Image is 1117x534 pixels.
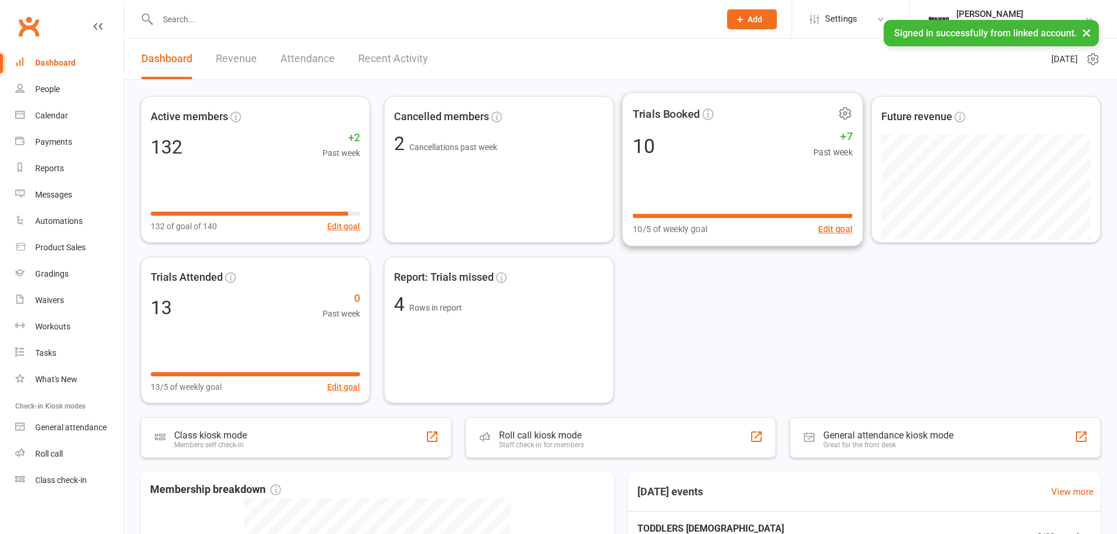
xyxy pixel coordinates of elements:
[15,366,124,393] a: What's New
[394,293,409,315] span: 4
[15,182,124,208] a: Messages
[216,39,257,79] a: Revenue
[15,208,124,234] a: Automations
[35,84,60,94] div: People
[35,322,70,331] div: Workouts
[174,430,247,441] div: Class kiosk mode
[322,130,360,147] span: +2
[956,19,1084,30] div: [PERSON_NAME]-[PERSON_NAME]
[15,103,124,129] a: Calendar
[322,290,360,307] span: 0
[35,111,68,120] div: Calendar
[35,295,64,305] div: Waivers
[35,475,87,485] div: Class check-in
[823,441,953,449] div: Great for the front desk
[35,137,72,147] div: Payments
[154,11,712,28] input: Search...
[15,234,124,261] a: Product Sales
[15,414,124,441] a: General attendance kiosk mode
[15,50,124,76] a: Dashboard
[633,136,655,156] div: 10
[15,76,124,103] a: People
[394,269,494,286] span: Report: Trials missed
[818,222,853,236] button: Edit goal
[35,243,86,252] div: Product Sales
[15,467,124,494] a: Class kiosk mode
[409,142,497,152] span: Cancellations past week
[35,216,83,226] div: Automations
[748,15,762,24] span: Add
[35,269,69,278] div: Gradings
[35,190,72,199] div: Messages
[394,108,489,125] span: Cancelled members
[322,307,360,320] span: Past week
[1051,485,1094,499] a: View more
[15,314,124,340] a: Workouts
[956,9,1084,19] div: [PERSON_NAME]
[151,108,228,125] span: Active members
[327,220,360,233] button: Edit goal
[151,380,222,393] span: 13/5 of weekly goal
[409,303,462,312] span: Rows in report
[894,28,1077,39] span: Signed in successfully from linked account.
[15,287,124,314] a: Waivers
[15,441,124,467] a: Roll call
[15,155,124,182] a: Reports
[813,128,852,145] span: +7
[151,220,217,233] span: 132 of goal of 140
[35,423,107,432] div: General attendance
[499,430,584,441] div: Roll call kiosk mode
[35,58,76,67] div: Dashboard
[151,138,182,157] div: 132
[628,481,712,502] h3: [DATE] events
[727,9,777,29] button: Add
[633,105,700,123] span: Trials Booked
[15,340,124,366] a: Tasks
[633,222,707,236] span: 10/5 of weekly goal
[394,132,409,155] span: 2
[35,348,56,358] div: Tasks
[150,481,281,498] span: Membership breakdown
[35,164,64,173] div: Reports
[151,298,172,317] div: 13
[1076,20,1097,45] button: ×
[881,108,952,125] span: Future revenue
[358,39,428,79] a: Recent Activity
[35,449,63,458] div: Roll call
[927,8,950,31] img: thumb_image1722295729.png
[1051,52,1078,66] span: [DATE]
[14,12,43,41] a: Clubworx
[151,269,223,286] span: Trials Attended
[174,441,247,449] div: Members self check-in
[15,129,124,155] a: Payments
[499,441,584,449] div: Staff check-in for members
[141,39,192,79] a: Dashboard
[322,147,360,159] span: Past week
[280,39,335,79] a: Attendance
[15,261,124,287] a: Gradings
[825,6,857,32] span: Settings
[813,145,852,159] span: Past week
[35,375,77,384] div: What's New
[327,380,360,393] button: Edit goal
[823,430,953,441] div: General attendance kiosk mode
